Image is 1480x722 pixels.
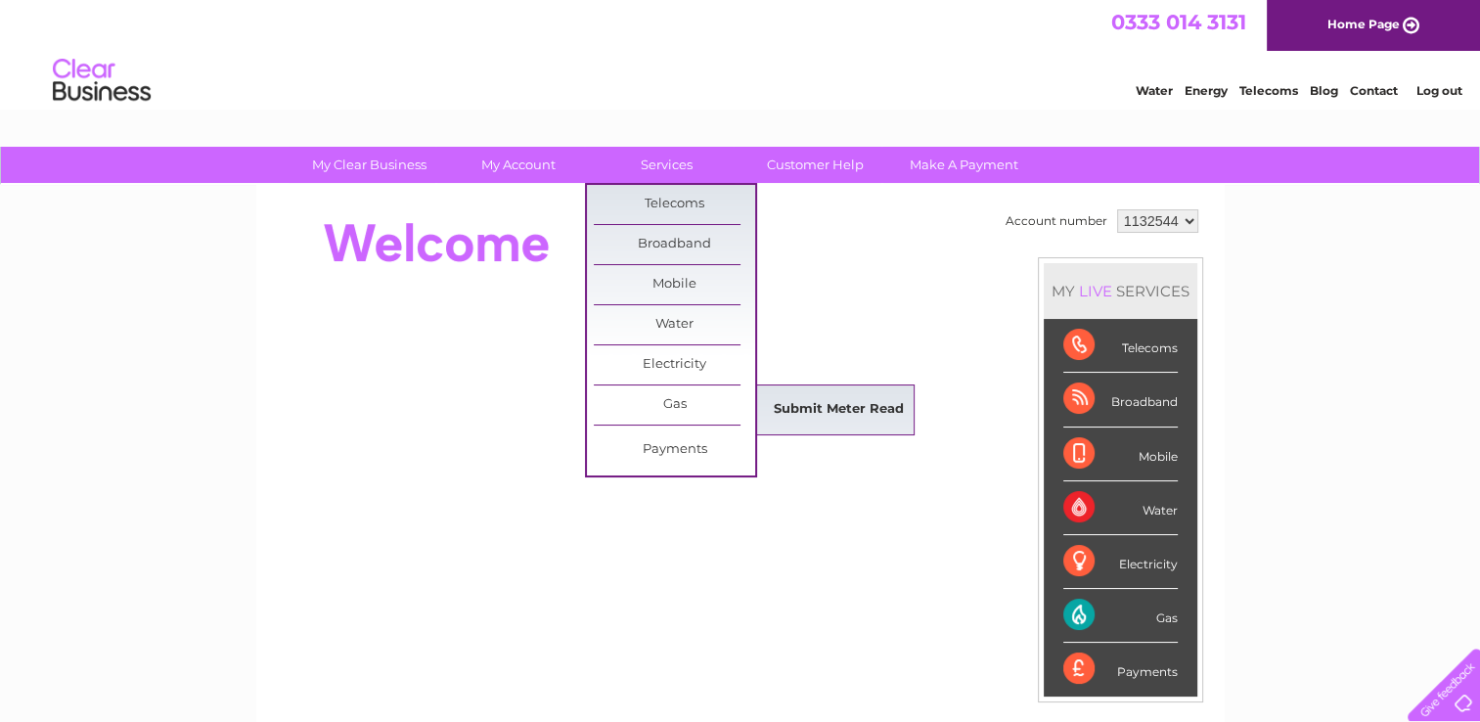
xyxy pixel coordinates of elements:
[594,385,755,425] a: Gas
[594,265,755,304] a: Mobile
[1111,10,1246,34] a: 0333 014 3131
[1063,319,1178,373] div: Telecoms
[1310,83,1338,98] a: Blog
[1063,535,1178,589] div: Electricity
[1063,373,1178,427] div: Broadband
[1415,83,1461,98] a: Log out
[594,305,755,344] a: Water
[586,147,747,183] a: Services
[594,430,755,470] a: Payments
[1185,83,1228,98] a: Energy
[1063,643,1178,696] div: Payments
[1075,282,1116,300] div: LIVE
[52,51,152,111] img: logo.png
[594,225,755,264] a: Broadband
[735,147,896,183] a: Customer Help
[594,345,755,384] a: Electricity
[1063,481,1178,535] div: Water
[437,147,599,183] a: My Account
[1063,589,1178,643] div: Gas
[1136,83,1173,98] a: Water
[279,11,1203,95] div: Clear Business is a trading name of Verastar Limited (registered in [GEOGRAPHIC_DATA] No. 3667643...
[1063,428,1178,481] div: Mobile
[594,185,755,224] a: Telecoms
[1350,83,1398,98] a: Contact
[1044,263,1197,319] div: MY SERVICES
[1001,204,1112,238] td: Account number
[1239,83,1298,98] a: Telecoms
[758,390,919,429] a: Submit Meter Read
[289,147,450,183] a: My Clear Business
[883,147,1045,183] a: Make A Payment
